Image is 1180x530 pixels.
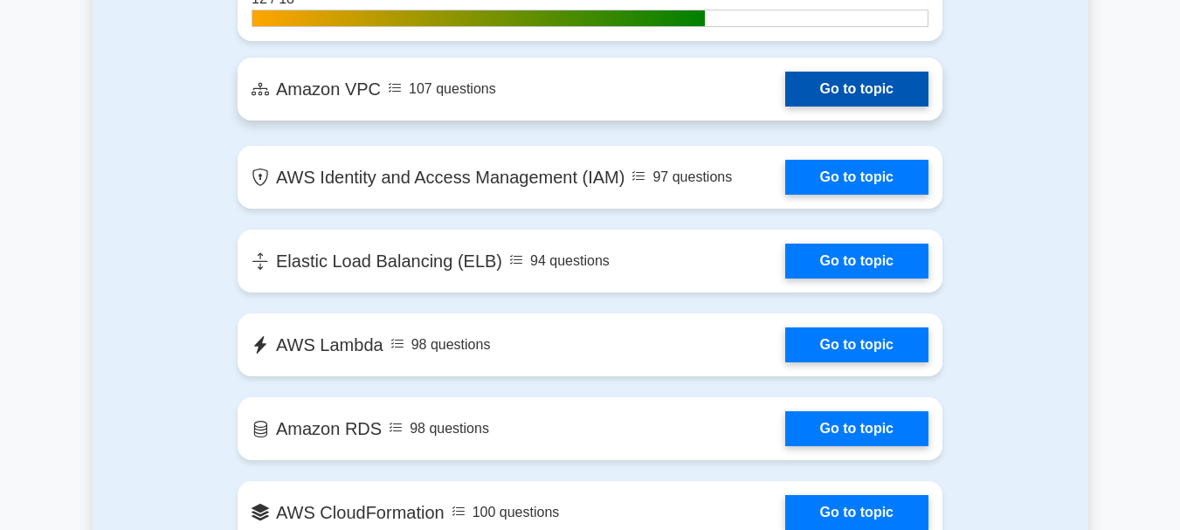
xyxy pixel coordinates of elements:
[785,495,928,530] a: Go to topic
[785,411,928,446] a: Go to topic
[785,327,928,362] a: Go to topic
[785,244,928,279] a: Go to topic
[785,160,928,195] a: Go to topic
[785,72,928,107] a: Go to topic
